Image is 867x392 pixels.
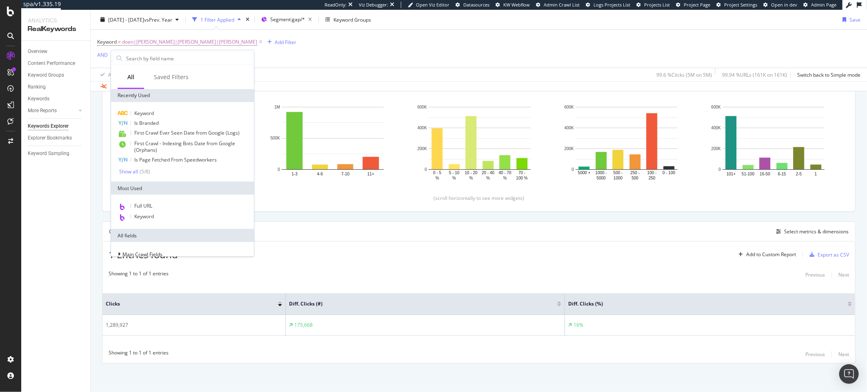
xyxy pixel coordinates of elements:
span: Keyword [97,38,117,45]
div: Keyword Sampling [28,149,69,158]
span: Open in dev [771,2,797,8]
text: 600K [565,105,574,109]
svg: A chart. [563,103,690,181]
button: AND [97,51,108,59]
span: vs Prev. Year [144,16,172,23]
div: More Reports [28,106,57,115]
div: Showing 1 to 1 of 1 entries [109,270,169,280]
div: AND [97,51,108,58]
span: Diff. Clicks (%) [568,300,836,308]
div: Previous [805,351,825,358]
div: ReadOnly: [325,2,347,8]
span: ≠ [118,38,121,45]
div: Add to Custom Report [746,252,796,257]
button: Previous [805,270,825,280]
div: Showing 1 to 1 of 1 entries [109,349,169,359]
span: Project Page [684,2,710,8]
text: % [452,176,456,180]
text: 500 [631,176,638,180]
div: Keywords [28,95,49,103]
div: Switch back to Simple mode [797,71,860,78]
text: 0 [278,167,280,172]
div: A chart. [416,103,543,181]
text: 4-6 [317,172,323,177]
div: 99.6 % Clicks ( 5M on 5M ) [656,71,712,78]
text: 5000 + [578,171,591,175]
div: Analytics [28,16,84,24]
text: 6-15 [778,172,786,177]
div: Saved Filters [154,73,189,81]
text: 0 - 5 [433,171,441,175]
svg: A chart. [269,103,396,181]
span: doen|[PERSON_NAME]|[PERSON_NAME]|[PERSON_NAME] [122,36,257,48]
button: Save [839,13,860,26]
span: [DATE] - [DATE] [108,16,144,23]
a: Admin Crawl List [536,2,580,8]
a: Keywords [28,95,84,103]
text: % [469,176,473,180]
div: All [127,73,134,81]
text: 600K [418,105,427,109]
div: ( 5 / 8 ) [138,168,150,175]
span: Admin Page [811,2,836,8]
div: Add Filter [275,38,297,45]
a: More Reports [28,106,76,115]
text: 70 - [518,171,525,175]
span: Logs Projects List [594,2,630,8]
a: Overview [28,47,84,56]
a: Project Settings [716,2,757,8]
div: RealKeywords [28,24,84,34]
span: Is Branded [134,120,159,126]
text: 400K [565,126,574,130]
a: KW Webflow [496,2,530,8]
text: 101+ [727,172,736,177]
span: Clicks [106,300,266,308]
button: Previous [805,349,825,359]
a: Project Page [676,2,710,8]
text: 0 [718,167,721,172]
span: Keyword [134,213,154,220]
text: 5000 [597,176,606,180]
text: 200K [565,146,574,151]
button: Select metrics & dimensions [773,227,849,237]
div: 1,289,927 [106,321,282,329]
a: Keyword Sampling [28,149,84,158]
text: 5 - 10 [449,171,460,175]
text: 7-10 [341,172,349,177]
a: Logs Projects List [586,2,630,8]
div: (scroll horizontally to see more widgets) [112,195,845,202]
text: % [486,176,490,180]
div: Most Used [111,182,254,195]
span: KW Webflow [503,2,530,8]
div: Create [109,225,160,238]
div: Previous [805,271,825,278]
a: Open Viz Editor [408,2,449,8]
button: [DATE] - [DATE]vsPrev. Year [97,13,182,26]
text: 1000 [614,176,623,180]
text: 2-5 [796,172,802,177]
text: 200K [418,146,427,151]
text: 20 - 40 [482,171,495,175]
text: 400K [711,126,721,130]
button: Keyword Groups [322,13,374,26]
button: Export as CSV [806,248,849,261]
text: % [503,176,507,180]
svg: A chart. [710,103,837,181]
text: 0 - 100 [662,171,676,175]
div: Next [838,351,849,358]
div: Select metrics & dimensions [784,228,849,235]
a: Open in dev [763,2,797,8]
text: 600K [711,105,721,109]
div: 16% [574,321,583,329]
button: Next [838,270,849,280]
button: Add Filter [264,37,297,47]
text: 200K [711,146,721,151]
button: Next [838,349,849,359]
div: Keywords Explorer [28,122,69,131]
div: Ranking [28,83,46,91]
text: 1 [815,172,817,177]
div: Viz Debugger: [359,2,388,8]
